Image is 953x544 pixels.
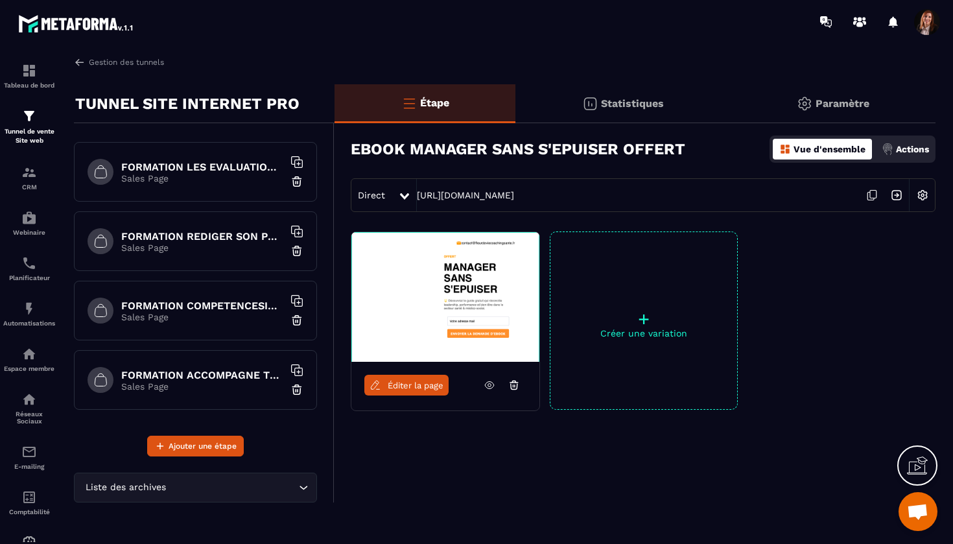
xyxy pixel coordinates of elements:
[3,434,55,480] a: emailemailE-mailing
[82,480,169,495] span: Liste des archives
[21,301,37,316] img: automations
[169,440,237,453] span: Ajouter une étape
[779,143,791,155] img: dashboard-orange.40269519.svg
[75,91,300,117] p: TUNNEL SITE INTERNET PRO
[21,210,37,226] img: automations
[910,183,935,207] img: setting-w.858f3a88.svg
[121,381,283,392] p: Sales Page
[3,155,55,200] a: formationformationCRM
[550,328,737,338] p: Créer une variation
[351,232,539,362] img: image
[290,175,303,188] img: trash
[896,144,929,154] p: Actions
[550,310,737,328] p: +
[169,480,296,495] input: Search for option
[3,365,55,372] p: Espace membre
[21,255,37,271] img: scheduler
[121,230,283,242] h6: FORMATION REDIGER SON PROJET D'ETABLISSEMENT CPOM
[388,381,443,390] span: Éditer la page
[290,383,303,396] img: trash
[417,190,514,200] a: [URL][DOMAIN_NAME]
[3,82,55,89] p: Tableau de bord
[3,463,55,470] p: E-mailing
[794,144,865,154] p: Vue d'ensemble
[121,369,283,381] h6: FORMATION ACCOMPAGNE TRACEUR
[3,127,55,145] p: Tunnel de vente Site web
[3,183,55,191] p: CRM
[121,300,283,312] h6: FORMATION COMPETENCESIDECEHPAD
[3,291,55,337] a: automationsautomationsAutomatisations
[3,274,55,281] p: Planificateur
[18,12,135,35] img: logo
[816,97,869,110] p: Paramètre
[3,410,55,425] p: Réseaux Sociaux
[21,63,37,78] img: formation
[3,229,55,236] p: Webinaire
[147,436,244,456] button: Ajouter une étape
[3,382,55,434] a: social-networksocial-networkRéseaux Sociaux
[121,173,283,183] p: Sales Page
[290,244,303,257] img: trash
[121,312,283,322] p: Sales Page
[351,140,685,158] h3: EBOOK MANAGER SANS S'EPUISER OFFERT
[3,508,55,515] p: Comptabilité
[3,246,55,291] a: schedulerschedulerPlanificateur
[21,444,37,460] img: email
[3,200,55,246] a: automationsautomationsWebinaire
[401,95,417,111] img: bars-o.4a397970.svg
[21,392,37,407] img: social-network
[74,56,164,68] a: Gestion des tunnels
[601,97,664,110] p: Statistiques
[899,492,937,531] div: Ouvrir le chat
[3,337,55,382] a: automationsautomationsEspace membre
[358,190,385,200] span: Direct
[797,96,812,112] img: setting-gr.5f69749f.svg
[364,375,449,396] a: Éditer la page
[3,480,55,525] a: accountantaccountantComptabilité
[74,56,86,68] img: arrow
[884,183,909,207] img: arrow-next.bcc2205e.svg
[582,96,598,112] img: stats.20deebd0.svg
[121,161,283,173] h6: FORMATION LES EVALUATIONS EN SANTE
[21,108,37,124] img: formation
[3,99,55,155] a: formationformationTunnel de vente Site web
[3,53,55,99] a: formationformationTableau de bord
[420,97,449,109] p: Étape
[882,143,893,155] img: actions.d6e523a2.png
[3,320,55,327] p: Automatisations
[21,490,37,505] img: accountant
[21,346,37,362] img: automations
[21,165,37,180] img: formation
[74,473,317,503] div: Search for option
[121,242,283,253] p: Sales Page
[290,314,303,327] img: trash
